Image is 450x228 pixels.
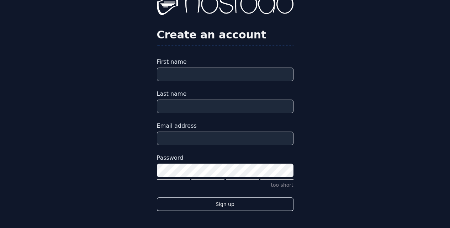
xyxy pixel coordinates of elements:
[157,28,293,41] h2: Create an account
[157,197,293,211] button: Sign up
[157,58,293,66] label: First name
[157,122,293,130] label: Email address
[157,154,293,162] label: Password
[157,181,293,189] p: too short
[157,90,293,98] label: Last name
